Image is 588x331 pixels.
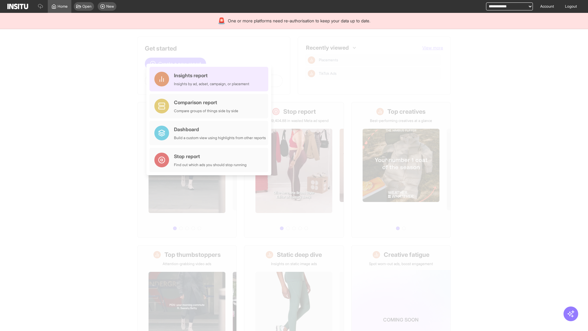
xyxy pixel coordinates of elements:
[174,126,266,133] div: Dashboard
[82,4,92,9] span: Open
[174,99,238,106] div: Comparison report
[106,4,114,9] span: New
[7,4,28,9] img: Logo
[174,135,266,140] div: Build a custom view using highlights from other reports
[218,17,225,25] div: 🚨
[174,82,249,86] div: Insights by ad, adset, campaign, or placement
[58,4,68,9] span: Home
[174,153,247,160] div: Stop report
[174,108,238,113] div: Compare groups of things side by side
[174,162,247,167] div: Find out which ads you should stop running
[174,72,249,79] div: Insights report
[228,18,370,24] span: One or more platforms need re-authorisation to keep your data up to date.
